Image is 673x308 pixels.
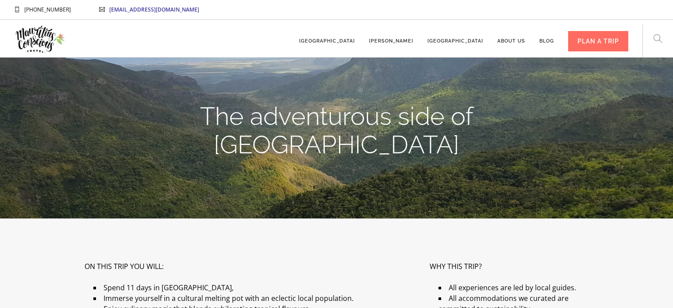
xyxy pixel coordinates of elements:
a: [PERSON_NAME] [369,25,413,49]
a: PLAN A TRIP [568,25,628,49]
a: [GEOGRAPHIC_DATA] [299,25,355,49]
li: Immerse yourself in a cultural melting pot with an eclectic local population. [93,293,416,304]
p: WHY THIS TRIP? [430,261,589,272]
a: [EMAIL_ADDRESS][DOMAIN_NAME] [109,6,199,13]
li: All experiences are led by local guides. [438,282,589,293]
p: ON THIS TRIP YOU WILL: [85,261,416,272]
div: PLAN A TRIP [568,31,628,51]
h1: The adventurous side of [GEOGRAPHIC_DATA] [85,102,589,159]
a: [GEOGRAPHIC_DATA] [427,25,483,49]
a: About us [497,25,525,49]
span: [PHONE_NUMBER] [24,6,71,13]
img: Mauritius Conscious Travel [14,23,66,56]
li: Spend 11 days in [GEOGRAPHIC_DATA], [93,282,416,293]
a: Blog [539,25,554,49]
